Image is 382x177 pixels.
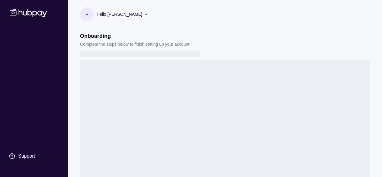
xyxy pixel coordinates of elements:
h1: Onboarding [80,33,191,39]
div: Support [18,153,35,159]
p: F [85,11,88,18]
a: Support [6,150,62,162]
p: Complete the steps below to finish setting up your account. [80,41,191,48]
p: Hello, [PERSON_NAME] [97,11,142,18]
